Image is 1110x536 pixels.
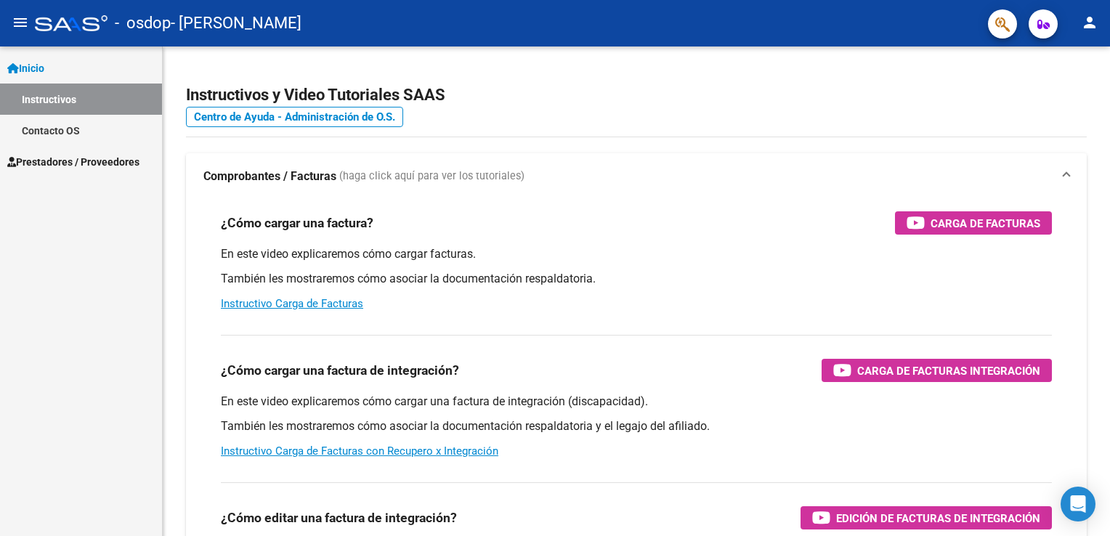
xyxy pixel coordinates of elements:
[171,7,301,39] span: - [PERSON_NAME]
[203,168,336,184] strong: Comprobantes / Facturas
[221,213,373,233] h3: ¿Cómo cargar una factura?
[931,214,1040,232] span: Carga de Facturas
[7,154,139,170] span: Prestadores / Proveedores
[221,508,457,528] h3: ¿Cómo editar una factura de integración?
[801,506,1052,529] button: Edición de Facturas de integración
[186,153,1087,200] mat-expansion-panel-header: Comprobantes / Facturas (haga click aquí para ver los tutoriales)
[822,359,1052,382] button: Carga de Facturas Integración
[221,246,1052,262] p: En este video explicaremos cómo cargar facturas.
[1061,487,1095,521] div: Open Intercom Messenger
[1081,14,1098,31] mat-icon: person
[857,362,1040,380] span: Carga de Facturas Integración
[221,418,1052,434] p: También les mostraremos cómo asociar la documentación respaldatoria y el legajo del afiliado.
[895,211,1052,235] button: Carga de Facturas
[339,168,524,184] span: (haga click aquí para ver los tutoriales)
[12,14,29,31] mat-icon: menu
[186,107,403,127] a: Centro de Ayuda - Administración de O.S.
[221,444,498,458] a: Instructivo Carga de Facturas con Recupero x Integración
[221,394,1052,410] p: En este video explicaremos cómo cargar una factura de integración (discapacidad).
[221,360,459,381] h3: ¿Cómo cargar una factura de integración?
[221,271,1052,287] p: También les mostraremos cómo asociar la documentación respaldatoria.
[186,81,1087,109] h2: Instructivos y Video Tutoriales SAAS
[836,509,1040,527] span: Edición de Facturas de integración
[7,60,44,76] span: Inicio
[221,297,363,310] a: Instructivo Carga de Facturas
[115,7,171,39] span: - osdop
